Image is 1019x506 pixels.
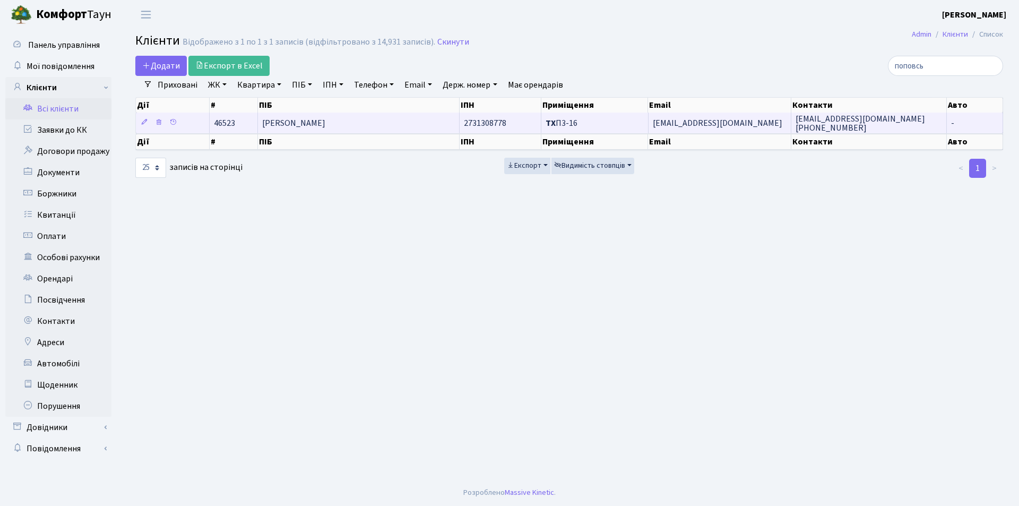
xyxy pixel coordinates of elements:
[5,247,111,268] a: Особові рахунки
[968,29,1003,40] li: Список
[951,117,954,129] span: -
[541,134,648,150] th: Приміщення
[136,134,210,150] th: Дії
[5,119,111,141] a: Заявки до КК
[507,160,541,171] span: Експорт
[135,56,187,76] a: Додати
[438,76,501,94] a: Держ. номер
[36,6,111,24] span: Таун
[791,98,947,113] th: Контакти
[947,98,1003,113] th: Авто
[136,98,210,113] th: Дії
[460,134,541,150] th: ІПН
[133,6,159,23] button: Переключити навігацію
[5,98,111,119] a: Всі клієнти
[258,134,460,150] th: ПІБ
[791,134,947,150] th: Контакти
[5,204,111,226] a: Квитанції
[153,76,202,94] a: Приховані
[943,29,968,40] a: Клієнти
[437,37,469,47] a: Скинути
[5,353,111,374] a: Автомобілі
[505,487,554,498] a: Massive Kinetic
[36,6,87,23] b: Комфорт
[546,117,577,129] span: П3-16
[318,76,348,94] a: ІПН
[5,183,111,204] a: Боржники
[5,162,111,183] a: Документи
[463,487,556,499] div: Розроблено .
[504,76,567,94] a: Має орендарів
[546,117,556,129] b: ТХ
[5,417,111,438] a: Довідники
[464,117,506,129] span: 2731308778
[214,117,235,129] span: 46523
[912,29,931,40] a: Admin
[135,158,166,178] select: записів на сторінці
[5,289,111,311] a: Посвідчення
[210,98,257,113] th: #
[288,76,316,94] a: ПІБ
[5,226,111,247] a: Оплати
[233,76,286,94] a: Квартира
[554,160,625,171] span: Видимість стовпців
[648,98,791,113] th: Email
[135,31,180,50] span: Клієнти
[204,76,231,94] a: ЖК
[942,8,1006,21] a: [PERSON_NAME]
[541,98,648,113] th: Приміщення
[888,56,1003,76] input: Пошук...
[504,158,550,174] button: Експорт
[27,61,94,72] span: Мої повідомлення
[5,268,111,289] a: Орендарі
[5,56,111,77] a: Мої повідомлення
[5,35,111,56] a: Панель управління
[896,23,1019,46] nav: breadcrumb
[5,311,111,332] a: Контакти
[5,141,111,162] a: Договори продажу
[947,134,1003,150] th: Авто
[460,98,541,113] th: ІПН
[5,396,111,417] a: Порушення
[135,158,243,178] label: записів на сторінці
[258,98,460,113] th: ПІБ
[5,77,111,98] a: Клієнти
[5,438,111,459] a: Повідомлення
[142,60,180,72] span: Додати
[11,4,32,25] img: logo.png
[400,76,436,94] a: Email
[210,134,257,150] th: #
[350,76,398,94] a: Телефон
[551,158,634,174] button: Видимість стовпців
[942,9,1006,21] b: [PERSON_NAME]
[5,332,111,353] a: Адреси
[653,117,782,129] span: [EMAIL_ADDRESS][DOMAIN_NAME]
[188,56,270,76] a: Експорт в Excel
[262,117,325,129] span: [PERSON_NAME]
[28,39,100,51] span: Панель управління
[5,374,111,396] a: Щоденник
[796,113,925,134] span: [EMAIL_ADDRESS][DOMAIN_NAME] [PHONE_NUMBER]
[648,134,791,150] th: Email
[969,159,986,178] a: 1
[183,37,435,47] div: Відображено з 1 по 1 з 1 записів (відфільтровано з 14,931 записів).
